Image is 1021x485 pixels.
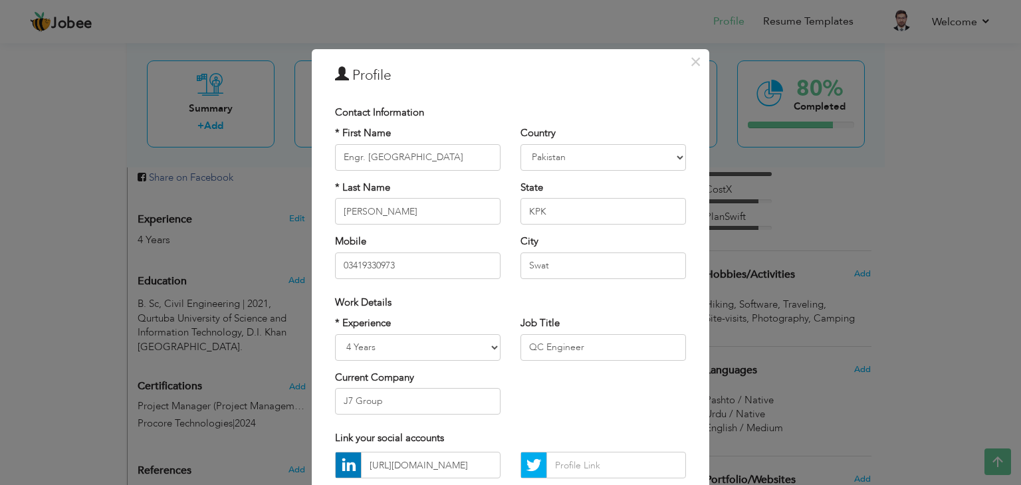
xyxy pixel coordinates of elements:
label: Job Title [520,316,560,330]
input: Profile Link [546,452,686,478]
span: × [690,50,701,74]
label: Mobile [335,235,366,248]
label: * Last Name [335,181,390,195]
label: Current Company [335,371,414,385]
label: * Experience [335,316,391,330]
label: State [520,181,543,195]
span: Link your social accounts [335,431,444,444]
span: Contact Information [335,106,424,119]
input: Profile Link [361,452,501,478]
img: Twitter [521,452,546,478]
label: Country [520,126,556,140]
label: * First Name [335,126,391,140]
h3: Profile [335,66,686,86]
label: City [520,235,538,248]
button: Close [685,51,706,72]
span: Work Details [335,296,392,309]
img: linkedin [336,452,361,478]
